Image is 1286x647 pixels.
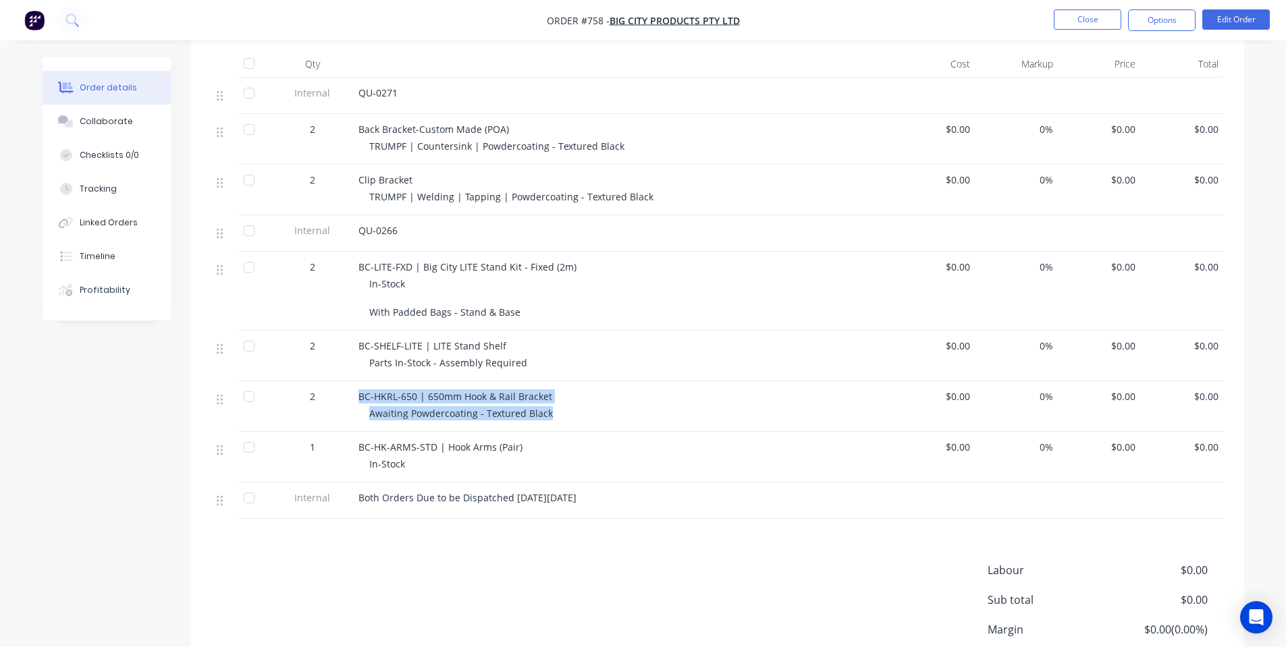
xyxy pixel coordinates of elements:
span: $0.00 [1064,339,1136,353]
span: Parts In-Stock - Assembly Required [369,356,527,369]
span: Margin [988,621,1108,638]
span: 0% [981,260,1053,274]
span: TRUMPF | Welding | Tapping | Powdercoating - Textured Black [369,190,653,203]
span: Awaiting Powdercoating - Textured Black [369,407,553,420]
div: Linked Orders [80,217,138,229]
span: $0.00 [1146,122,1218,136]
img: Factory [24,10,45,30]
button: Edit Order [1202,9,1270,30]
span: $0.00 [899,173,971,187]
button: Close [1054,9,1121,30]
button: Profitability [43,273,171,307]
span: QU-0266 [358,224,398,237]
span: 2 [310,122,315,136]
div: Collaborate [80,115,133,128]
span: $0.00 [1064,389,1136,403]
span: Sub total [988,592,1108,608]
div: Total [1141,51,1224,78]
span: Clip Bracket [358,173,412,186]
button: Options [1128,9,1196,31]
span: $0.00 [899,440,971,454]
div: Checklists 0/0 [80,149,139,161]
button: Checklists 0/0 [43,138,171,172]
span: $0.00 [1146,339,1218,353]
span: $0.00 ( 0.00 %) [1107,621,1207,638]
span: $0.00 [1107,562,1207,578]
button: Collaborate [43,105,171,138]
div: Qty [272,51,353,78]
button: Tracking [43,172,171,206]
span: $0.00 [1146,173,1218,187]
div: Open Intercom Messenger [1240,601,1272,634]
span: 0% [981,122,1053,136]
span: 0% [981,173,1053,187]
span: 0% [981,389,1053,403]
div: Timeline [80,250,115,262]
span: 2 [310,339,315,353]
span: TRUMPF | Countersink | Powdercoating - Textured Black [369,140,624,152]
span: Both Orders Due to be Dispatched [DATE][DATE] [358,491,577,504]
span: Order #758 - [547,14,610,27]
span: $0.00 [899,389,971,403]
span: In-Stock [369,457,405,470]
span: $0.00 [899,339,971,353]
span: $0.00 [1146,440,1218,454]
span: Internal [277,86,348,100]
span: Internal [277,223,348,237]
span: 1 [310,440,315,454]
div: Profitability [80,284,130,296]
span: QU-0271 [358,86,398,99]
button: Timeline [43,240,171,273]
span: Labour [988,562,1108,578]
span: 2 [310,260,315,274]
button: Linked Orders [43,206,171,240]
div: Cost [893,51,976,78]
span: $0.00 [1064,122,1136,136]
div: Price [1059,51,1142,78]
span: $0.00 [1146,260,1218,274]
span: BC-HK-ARMS-STD | Hook Arms (Pair) [358,441,523,453]
span: $0.00 [1064,173,1136,187]
span: $0.00 [899,122,971,136]
span: 0% [981,440,1053,454]
span: $0.00 [1146,389,1218,403]
span: BC-HKRL-650 | 650mm Hook & Rail Bracket [358,390,552,403]
div: Tracking [80,183,117,195]
a: Big City Products Pty Ltd [610,14,740,27]
span: 0% [981,339,1053,353]
span: Internal [277,490,348,505]
span: 2 [310,173,315,187]
div: Markup [975,51,1059,78]
span: In-Stock With Padded Bags - Stand & Base [369,277,520,318]
button: Order details [43,71,171,105]
span: Back Bracket-Custom Made (POA) [358,123,509,136]
span: BC-SHELF-LITE | LITE Stand Shelf [358,339,506,352]
span: $0.00 [899,260,971,274]
span: BC-LITE-FXD | Big City LITE Stand Kit - Fixed (2m) [358,260,577,273]
span: $0.00 [1107,592,1207,608]
span: $0.00 [1064,260,1136,274]
div: Order details [80,82,137,94]
span: 2 [310,389,315,403]
span: $0.00 [1064,440,1136,454]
